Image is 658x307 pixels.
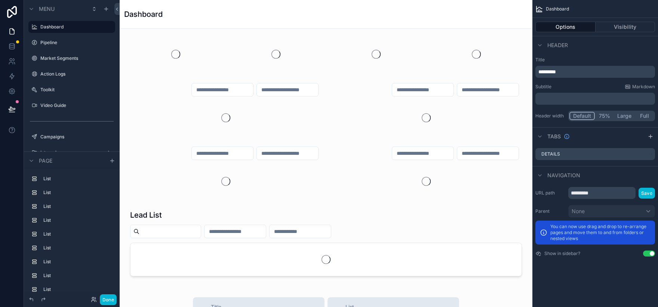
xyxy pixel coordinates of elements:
[39,5,55,13] span: Menu
[40,40,114,46] label: Pipeline
[535,208,565,214] label: Parent
[550,224,651,242] p: You can now use drag and drop to re-arrange pages and move them to and from folders or nested views
[40,55,114,61] label: Market Segments
[635,112,654,120] button: Full
[596,22,655,32] button: Visibility
[547,42,568,49] span: Header
[546,6,569,12] span: Dashboard
[40,87,114,93] label: Toolkit
[572,208,585,215] span: None
[535,22,596,32] button: Options
[43,176,112,182] label: List
[569,112,595,120] button: Default
[632,84,655,90] span: Markdown
[595,112,614,120] button: 75%
[43,245,112,251] label: List
[639,188,655,199] button: Save
[124,9,163,19] h1: Dashboard
[541,151,560,157] label: Details
[535,190,565,196] label: URL path
[43,273,112,279] label: List
[547,172,580,179] span: Navigation
[547,133,561,140] span: Tabs
[43,217,112,223] label: List
[43,231,112,237] label: List
[535,113,565,119] label: Header width
[40,134,114,140] label: Campaigns
[614,112,635,120] button: Large
[43,259,112,265] label: List
[39,157,52,164] span: Page
[544,251,580,257] label: Show in sidebar?
[43,203,112,209] label: List
[40,24,111,30] label: Dashboard
[43,286,112,292] label: List
[625,84,655,90] a: Markdown
[535,84,551,90] label: Subtitle
[43,190,112,196] label: List
[100,294,117,305] button: Done
[535,57,655,63] label: Title
[568,205,655,218] button: None
[24,169,120,292] div: scrollable content
[40,102,114,108] label: Video Guide
[535,66,655,78] div: scrollable content
[535,93,655,105] div: scrollable content
[40,150,103,156] label: Internal
[40,71,114,77] label: Action Logs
